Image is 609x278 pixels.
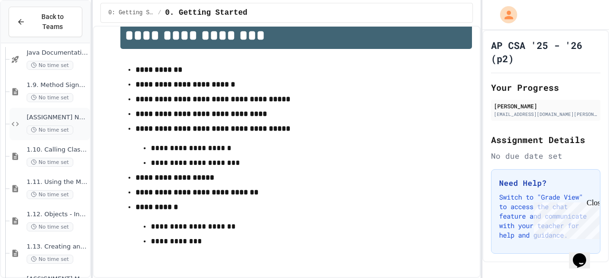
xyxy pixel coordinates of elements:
[165,7,247,19] span: 0. Getting Started
[108,9,154,17] span: 0: Getting Started
[494,102,598,110] div: [PERSON_NAME]
[9,7,82,37] button: Back to Teams
[27,211,88,219] span: 1.12. Objects - Instances of Classes
[27,81,88,89] span: 1.9. Method Signatures
[491,38,600,65] h1: AP CSA '25 - '26 (p2)
[27,49,88,57] span: Java Documentation with Comments - Topic 1.8
[158,9,161,17] span: /
[27,93,73,102] span: No time set
[491,133,600,146] h2: Assignment Details
[499,177,592,189] h3: Need Help?
[27,125,73,134] span: No time set
[491,81,600,94] h2: Your Progress
[27,178,88,186] span: 1.11. Using the Math Class
[569,240,599,268] iframe: chat widget
[27,222,73,231] span: No time set
[27,158,73,167] span: No time set
[27,61,73,70] span: No time set
[499,192,592,240] p: Switch to "Grade View" to access the chat feature and communicate with your teacher for help and ...
[4,4,66,60] div: Chat with us now!Close
[27,243,88,251] span: 1.13. Creating and Initializing Objects: Constructors
[27,190,73,199] span: No time set
[491,150,600,162] div: No due date set
[27,114,88,122] span: [ASSIGNMENT] Name Generator Tool (LO5)
[494,111,598,118] div: [EMAIL_ADDRESS][DOMAIN_NAME][PERSON_NAME]
[27,146,88,154] span: 1.10. Calling Class Methods
[530,199,599,239] iframe: chat widget
[31,12,74,32] span: Back to Teams
[490,4,520,26] div: My Account
[27,255,73,264] span: No time set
